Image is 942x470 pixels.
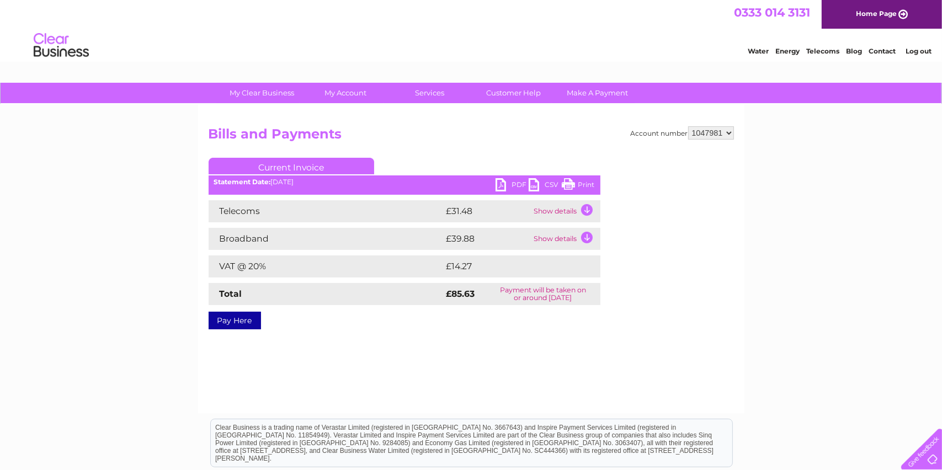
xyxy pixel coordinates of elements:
b: Statement Date: [214,178,271,186]
a: Water [748,47,769,55]
a: CSV [529,178,562,194]
div: Clear Business is a trading name of Verastar Limited (registered in [GEOGRAPHIC_DATA] No. 3667643... [211,6,732,54]
a: 0333 014 3131 [734,6,810,19]
td: VAT @ 20% [209,255,444,277]
img: logo.png [33,29,89,62]
td: £14.27 [444,255,577,277]
a: Pay Here [209,312,261,329]
a: Print [562,178,595,194]
td: Show details [531,228,600,250]
a: Telecoms [806,47,839,55]
a: Log out [906,47,932,55]
a: PDF [496,178,529,194]
a: Current Invoice [209,158,374,174]
a: Services [384,83,475,103]
a: My Account [300,83,391,103]
a: Customer Help [468,83,559,103]
a: My Clear Business [216,83,307,103]
div: [DATE] [209,178,600,186]
strong: Total [220,289,242,299]
a: Make A Payment [552,83,643,103]
td: £39.88 [444,228,531,250]
a: Blog [846,47,862,55]
td: Telecoms [209,200,444,222]
td: £31.48 [444,200,531,222]
strong: £85.63 [446,289,475,299]
h2: Bills and Payments [209,126,734,147]
td: Show details [531,200,600,222]
td: Payment will be taken on or around [DATE] [486,283,600,305]
td: Broadband [209,228,444,250]
a: Energy [775,47,800,55]
div: Account number [631,126,734,140]
a: Contact [869,47,896,55]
